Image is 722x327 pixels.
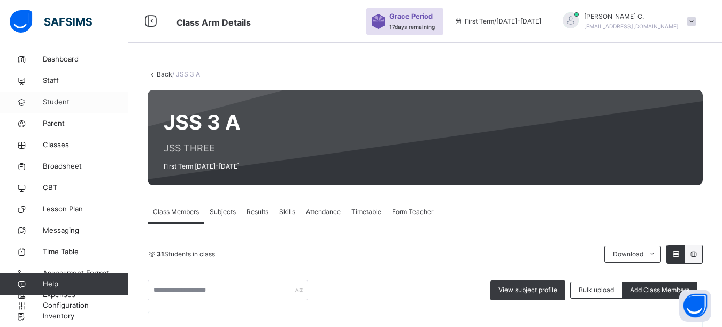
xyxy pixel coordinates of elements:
span: [EMAIL_ADDRESS][DOMAIN_NAME] [584,23,679,29]
span: Download [613,249,643,259]
span: Lesson Plan [43,204,128,215]
a: Back [157,70,172,78]
span: CBT [43,182,128,193]
span: Staff [43,75,128,86]
span: Results [247,207,268,217]
span: Class Arm Details [176,17,251,28]
span: Assessment Format [43,268,128,279]
span: Form Teacher [392,207,433,217]
span: Attendance [306,207,341,217]
span: Add Class Members [630,285,689,295]
span: View subject profile [498,285,557,295]
span: session/term information [454,17,541,26]
span: Time Table [43,247,128,257]
img: safsims [10,10,92,33]
span: Help [43,279,128,290]
span: Messaging [43,225,128,236]
span: / JSS 3 A [172,70,200,78]
span: 17 days remaining [389,24,435,30]
span: Parent [43,118,128,129]
span: Configuration [43,300,128,311]
span: Dashboard [43,54,128,65]
b: 31 [157,250,164,258]
span: Classes [43,140,128,150]
button: Open asap [679,290,711,322]
span: Bulk upload [579,285,614,295]
span: [PERSON_NAME] C. [584,12,679,21]
span: Broadsheet [43,161,128,172]
span: Students in class [157,249,215,259]
img: sticker-purple.71386a28dfed39d6af7621340158ba97.svg [372,14,385,29]
span: Skills [279,207,295,217]
div: EmmanuelC. [552,12,702,31]
span: Student [43,97,128,108]
span: Subjects [210,207,236,217]
span: Timetable [351,207,381,217]
span: Grace Period [389,11,433,21]
span: Class Members [153,207,199,217]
